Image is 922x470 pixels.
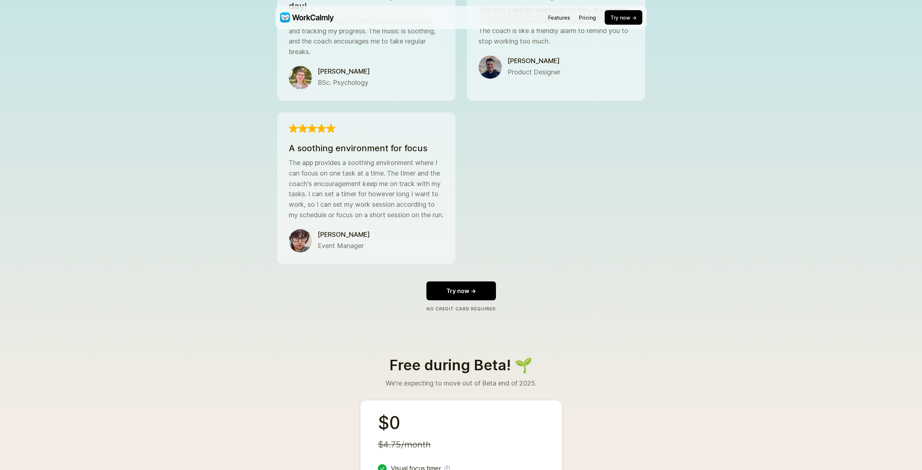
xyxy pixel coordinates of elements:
[318,230,370,240] p: [PERSON_NAME]
[318,66,370,77] p: [PERSON_NAME]
[289,158,444,220] p: The app provides a soothing environment where I can focus on one task at a time. The timer and th...
[378,439,545,450] span: $4.75/month
[280,12,334,22] img: WorkCalmly Logo
[318,78,370,88] p: BSc. Psychology
[426,281,496,300] button: Try now →
[579,15,596,21] a: Pricing
[548,15,570,21] a: Features
[289,16,444,57] p: It's really beneficial for me in structuring my day and tracking my progress. The music is soothi...
[605,10,642,25] button: Try now →
[378,412,545,433] span: $0
[289,229,312,252] img: Reviewer
[479,55,502,79] img: Reviewer
[479,5,634,47] p: This isn't a app for making to-do lists. It's a simple tool that helps you see the progress you'v...
[385,378,537,389] p: We're expecting to move out of Beta end of 2025.
[289,66,312,89] img: Reviewer
[426,306,496,312] span: No Credit Card Required
[289,124,335,133] img: 5-Stars
[385,358,537,372] h2: Free during Beta! 🌱
[508,67,560,78] p: Product Designer
[508,56,560,66] p: [PERSON_NAME]
[289,143,427,153] h3: A soothing environment for focus
[318,241,370,251] p: Event Manager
